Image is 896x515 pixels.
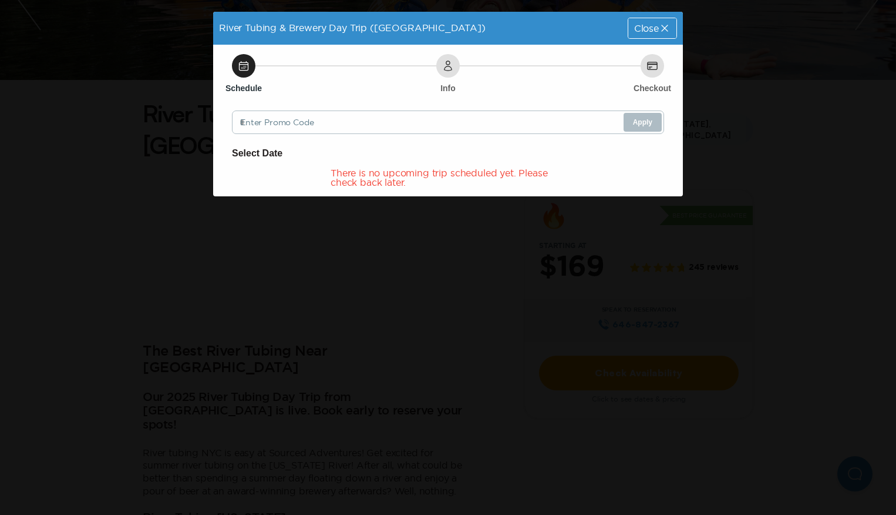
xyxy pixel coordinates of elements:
h6: Select Date [232,146,664,161]
span: Close [634,24,659,33]
span: River Tubing & Brewery Day Trip ([GEOGRAPHIC_DATA]) [219,22,486,33]
h6: Schedule [225,82,262,94]
h6: Info [440,82,456,94]
div: There is no upcoming trip scheduled yet. Please check back later. [331,168,565,187]
h6: Checkout [634,82,671,94]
